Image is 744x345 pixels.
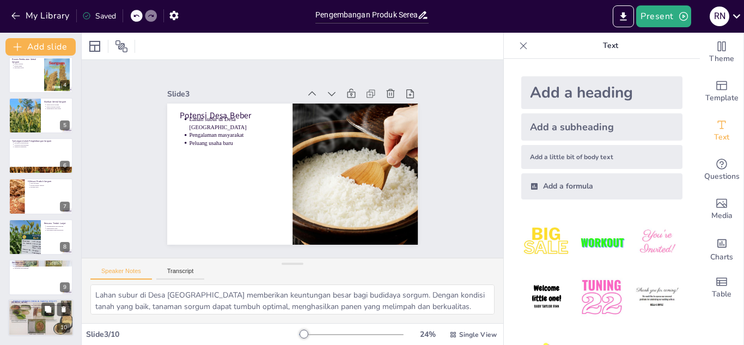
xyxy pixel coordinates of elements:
p: Nilai ekonomi [31,183,70,185]
div: 9 [60,282,70,292]
p: Sosialisasi dan pelatihan [14,144,70,146]
span: Single View [459,330,497,339]
p: Penyediaan benih berkualitas [46,229,70,231]
div: R N [710,7,729,26]
div: Add a table [700,268,743,307]
div: 6 [60,161,70,171]
textarea: Lahan subur di Desa [GEOGRAPHIC_DATA] memberikan keuntungan besar bagi budidaya sorgum. Dengan ko... [90,285,495,314]
div: 7 [60,202,70,211]
p: [PERSON_NAME] [11,301,70,305]
div: 5 [60,120,70,130]
p: Peluang pasar [31,186,70,189]
div: Add a formula [521,173,682,199]
img: 1.jpeg [521,217,572,268]
div: Slide 3 / 10 [86,329,299,340]
div: Change the overall theme [700,33,743,72]
p: Kurangnya pengetahuan [14,142,70,144]
p: Proses ekstrusi [14,63,41,65]
span: Position [115,40,128,53]
div: 10 [8,300,74,337]
img: 2.jpeg [576,217,627,268]
div: 9 [9,259,73,295]
button: Delete Slide [57,303,70,316]
p: Potensi Desa Beber [184,98,285,120]
p: Dukungan berkelanjutan [14,268,70,270]
p: Bahan utama [14,65,41,67]
p: Mengatasi tantangan [14,146,70,148]
button: Present [636,5,691,27]
button: Speaker Notes [90,268,152,280]
span: Table [712,288,731,300]
p: Peluang usaha baru [191,128,282,146]
p: Lahan subur di Desa [GEOGRAPHIC_DATA] [193,105,285,130]
p: Menurunkan berat badan [46,107,70,110]
button: Add slide [5,38,76,56]
button: Duplicate Slide [41,303,54,316]
button: R N [710,5,729,27]
div: 4 [9,57,73,93]
button: Export to PowerPoint [613,5,634,27]
div: 24 % [414,329,441,340]
p: Pembenahan lahan [46,227,70,229]
p: Text [532,33,689,59]
p: Potensi pengembangan [14,263,70,265]
div: Add text boxes [700,111,743,150]
div: Add a subheading [521,113,682,141]
div: Add images, graphics, shapes or video [700,190,743,229]
span: Questions [704,171,740,183]
div: Add charts and graphs [700,229,743,268]
div: 8 [60,242,70,252]
div: 6 [9,138,73,174]
div: 10 [57,323,70,333]
p: Kesimpulan [12,261,70,264]
div: Add ready made slides [700,72,743,111]
p: Produk bernilai tambah [31,184,70,186]
div: 7 [9,178,73,214]
img: 6.jpeg [632,272,682,323]
p: Pengalaman masyarakat [192,120,283,138]
img: 3.jpeg [632,217,682,268]
div: Add a little bit of body text [521,145,682,169]
p: Manfaat Sereal Sorgum [44,100,70,103]
p: Rencana Tindak Lanjut [44,221,70,225]
span: Text [714,131,729,143]
div: Get real-time input from your audience [700,150,743,190]
span: Template [705,92,739,104]
img: 5.jpeg [576,272,627,323]
div: 4 [60,80,70,90]
span: Theme [709,53,734,65]
div: Saved [82,11,116,21]
button: My Library [8,7,74,25]
div: Layout [86,38,103,55]
span: Media [711,210,733,222]
div: 8 [9,219,73,255]
p: Indeks glikemik rendah [46,106,70,108]
div: Slide 3 [174,76,308,100]
p: Terima kasih atas perhatian Anda. Mari bersama-sama mengembangkan potensi sorgum untuk masa depan... [14,305,70,309]
input: Insert title [315,7,417,23]
p: Hilirisasi Produk Sorgum [28,180,70,183]
p: Nutrisi sereal sorgum [46,104,70,106]
p: Tantangan dalam Pengembangan Sorgum [12,140,70,143]
div: Add a heading [521,76,682,109]
span: Charts [710,251,733,263]
p: Proses Pembuatan Sereal Sorgum [12,58,41,64]
img: 4.jpeg [521,272,572,323]
p: Penyajian sereal [14,67,41,69]
button: Transcript [156,268,205,280]
div: 5 [9,98,73,134]
p: Pendampingan berkelanjutan [46,225,70,227]
p: Peningkatan keterampilan [14,265,70,268]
